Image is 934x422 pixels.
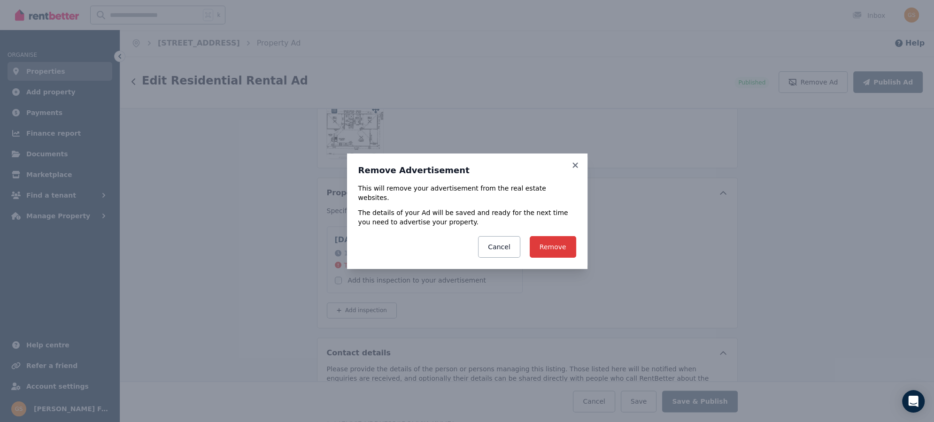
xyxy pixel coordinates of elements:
div: Open Intercom Messenger [902,390,925,413]
p: This will remove your advertisement from the real estate websites. [358,184,576,202]
p: The details of your Ad will be saved and ready for the next time you need to advertise your prope... [358,208,576,227]
h3: Remove Advertisement [358,165,576,176]
button: Cancel [478,236,520,258]
button: Remove [530,236,576,258]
